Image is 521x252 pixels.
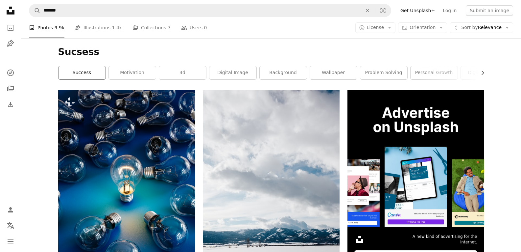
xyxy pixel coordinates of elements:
a: motivation [109,66,156,79]
a: Download History [4,98,17,111]
button: Search Unsplash [29,4,40,17]
span: A new kind of advertising for the internet. [402,234,477,245]
a: Explore [4,66,17,79]
a: Collections 7 [132,17,171,38]
span: 0 [204,24,207,31]
button: Visual search [375,4,391,17]
a: problem solving [360,66,407,79]
a: 3d [159,66,206,79]
a: success [59,66,106,79]
img: file-1631306537910-2580a29a3cfcimage [354,234,365,245]
a: digital render [461,66,508,79]
button: Sort byRelevance [450,22,513,33]
span: Sort by [461,25,478,30]
button: License [355,22,396,33]
a: Get Unsplash+ [396,5,439,16]
button: Menu [4,235,17,248]
a: Collections [4,82,17,95]
button: scroll list to the right [477,66,484,79]
a: Photos [4,21,17,34]
button: Language [4,219,17,232]
a: Log in / Sign up [4,203,17,216]
button: Clear [360,4,375,17]
span: 1.4k [112,24,122,31]
a: Illustrations [4,37,17,50]
a: digital image [209,66,256,79]
h1: Sucsess [58,46,484,58]
form: Find visuals sitewide [29,4,391,17]
a: Home — Unsplash [4,4,17,18]
a: Illustrations 1.4k [75,17,122,38]
a: Log in [439,5,461,16]
span: Relevance [461,24,502,31]
button: Submit an image [466,5,513,16]
span: 7 [168,24,171,31]
img: file-1635990755334-4bfd90f37242image [347,90,484,227]
a: snow covered mountain under cloudy sky during daytime [203,190,340,196]
a: a group of light bulbs sitting on top of a blue table [58,190,195,196]
a: Users 0 [181,17,207,38]
a: wallpaper [310,66,357,79]
a: background [260,66,307,79]
span: License [367,25,384,30]
span: Orientation [410,25,436,30]
a: personal growth [411,66,458,79]
button: Orientation [398,22,447,33]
